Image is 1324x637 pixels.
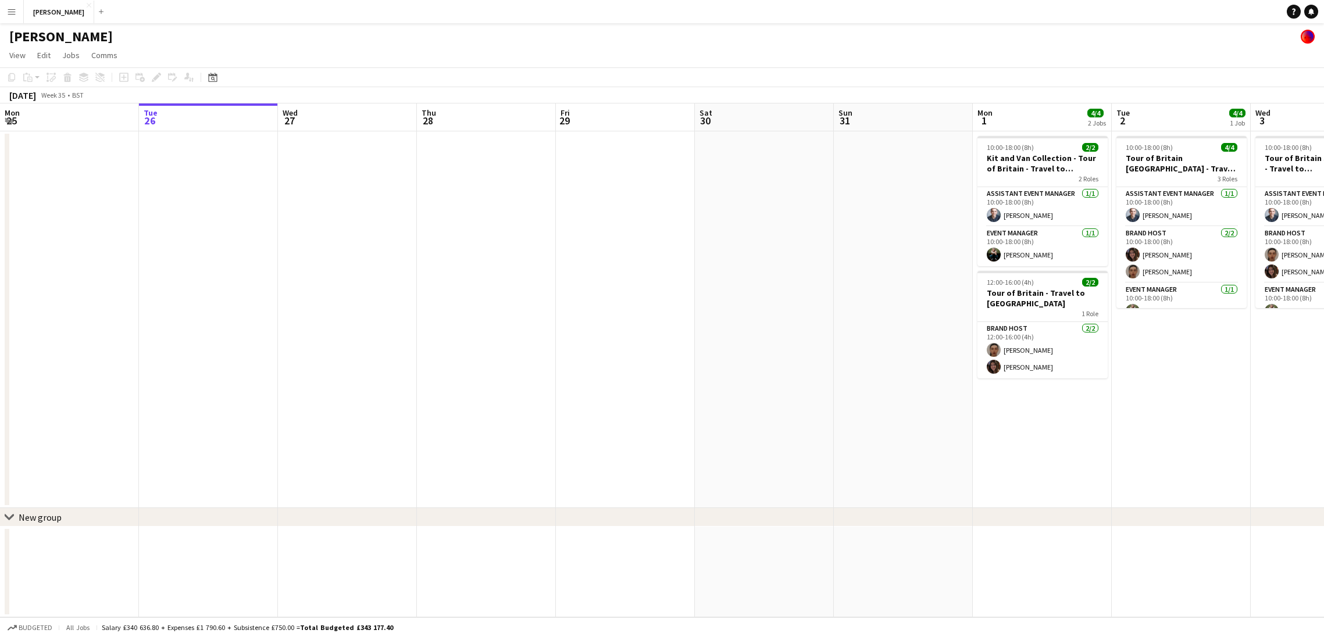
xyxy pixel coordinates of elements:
span: Budgeted [19,624,52,632]
span: View [9,50,26,60]
span: 2 [1115,114,1130,127]
span: 27 [281,114,298,127]
h3: Kit and Van Collection - Tour of Britain - Travel to [GEOGRAPHIC_DATA] [977,153,1108,174]
span: 2/2 [1082,278,1098,287]
div: Salary £340 636.80 + Expenses £1 790.60 + Subsistence £750.00 = [102,623,393,632]
div: BST [72,91,84,99]
app-job-card: 10:00-18:00 (8h)4/4Tour of Britain [GEOGRAPHIC_DATA] - Travel to [GEOGRAPHIC_DATA]3 RolesAssistan... [1116,136,1247,308]
span: Tue [1116,108,1130,118]
app-card-role: Event Manager1/110:00-18:00 (8h)[PERSON_NAME] [977,227,1108,266]
span: Sun [838,108,852,118]
span: 10:00-18:00 (8h) [1126,143,1173,152]
a: Edit [33,48,55,63]
span: 3 Roles [1218,174,1237,183]
app-card-role: Assistant Event Manager1/110:00-18:00 (8h)[PERSON_NAME] [1116,187,1247,227]
app-card-role: Brand Host2/212:00-16:00 (4h)[PERSON_NAME][PERSON_NAME] [977,322,1108,378]
span: 10:00-18:00 (8h) [1265,143,1312,152]
span: 25 [3,114,20,127]
app-card-role: Brand Host2/210:00-18:00 (8h)[PERSON_NAME][PERSON_NAME] [1116,227,1247,283]
h1: [PERSON_NAME] [9,28,113,45]
span: Comms [91,50,117,60]
button: [PERSON_NAME] [24,1,94,23]
span: 10:00-18:00 (8h) [987,143,1034,152]
span: 29 [559,114,570,127]
span: Week 35 [38,91,67,99]
div: [DATE] [9,90,36,101]
span: 2/2 [1082,143,1098,152]
div: New group [19,511,62,523]
span: Mon [977,108,993,118]
app-job-card: 10:00-18:00 (8h)2/2Kit and Van Collection - Tour of Britain - Travel to [GEOGRAPHIC_DATA]2 RolesA... [977,136,1108,266]
div: 1 Job [1230,119,1245,127]
span: 4/4 [1229,109,1246,117]
button: Budgeted [6,621,54,634]
span: 4/4 [1087,109,1104,117]
app-card-role: Event Manager1/110:00-18:00 (8h)[PERSON_NAME] [1116,283,1247,323]
span: 28 [420,114,436,127]
h3: Tour of Britain [GEOGRAPHIC_DATA] - Travel to [GEOGRAPHIC_DATA] [1116,153,1247,174]
div: 2 Jobs [1088,119,1106,127]
span: 30 [698,114,712,127]
span: 1 [976,114,993,127]
span: 12:00-16:00 (4h) [987,278,1034,287]
span: Jobs [62,50,80,60]
a: Jobs [58,48,84,63]
span: 4/4 [1221,143,1237,152]
span: 26 [142,114,158,127]
span: 31 [837,114,852,127]
app-card-role: Assistant Event Manager1/110:00-18:00 (8h)[PERSON_NAME] [977,187,1108,227]
span: Total Budgeted £343 177.40 [300,623,393,632]
span: Thu [422,108,436,118]
h3: Tour of Britain - Travel to [GEOGRAPHIC_DATA] [977,288,1108,309]
a: Comms [87,48,122,63]
span: Wed [283,108,298,118]
span: All jobs [64,623,92,632]
span: Fri [561,108,570,118]
span: 2 Roles [1079,174,1098,183]
app-job-card: 12:00-16:00 (4h)2/2Tour of Britain - Travel to [GEOGRAPHIC_DATA]1 RoleBrand Host2/212:00-16:00 (4... [977,271,1108,378]
span: 3 [1254,114,1271,127]
span: Edit [37,50,51,60]
span: 1 Role [1082,309,1098,318]
span: Sat [700,108,712,118]
span: Mon [5,108,20,118]
a: View [5,48,30,63]
span: Tue [144,108,158,118]
span: Wed [1255,108,1271,118]
app-user-avatar: Tobin James [1301,30,1315,44]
